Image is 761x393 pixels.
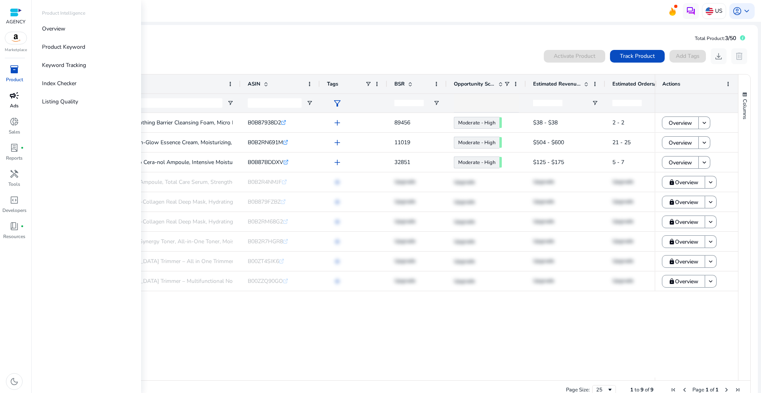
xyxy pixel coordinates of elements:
[533,80,581,88] span: Estimated Revenue/Day
[394,139,410,146] span: 11019
[248,98,302,108] input: ASIN Filter Input
[433,100,440,106] button: Open Filter Menu
[499,137,502,148] span: 60.96
[592,100,598,106] button: Open Filter Menu
[42,97,78,106] p: Listing Quality
[669,115,692,131] span: Overview
[742,6,751,16] span: keyboard_arrow_down
[499,117,502,128] span: 61.58
[10,377,19,386] span: dark_mode
[662,196,705,208] button: Overview
[662,216,705,228] button: Overview
[248,80,260,88] span: ASIN
[612,80,660,88] span: Estimated Orders/Day
[42,43,85,51] p: Product Keyword
[707,218,714,225] mat-icon: keyboard_arrow_down
[5,47,27,53] p: Marketplace
[612,119,624,126] span: 2 - 2
[695,35,725,42] span: Total Product:
[103,253,308,269] p: M-3 [MEDICAL_DATA] Trimmer – All in One Trimmer [MEDICAL_DATA], Eyebrow,...
[707,179,714,186] mat-icon: keyboard_arrow_down
[248,119,281,126] span: B0B87938D2
[669,258,675,265] mat-icon: lock
[454,137,499,149] a: Moderate - High
[714,52,723,61] span: download
[669,238,675,245] mat-icon: lock
[612,139,631,146] span: 21 - 25
[533,158,564,166] span: $125 - $175
[21,225,24,228] span: fiber_manual_record
[499,157,502,168] span: 60.99
[454,156,499,168] a: Moderate - High
[707,198,714,206] mat-icon: keyboard_arrow_down
[533,119,558,126] span: $38 - $38
[675,214,698,230] span: Overview
[103,134,294,151] p: BIODANCE Skin-Glow Essence Cream, Moisturizing, Anti-Aging, Hyaluronic...
[248,277,283,285] span: B00ZZQ90GO
[662,80,680,88] span: Actions
[248,238,283,245] span: B0B2R7HGR8
[707,238,714,245] mat-icon: keyboard_arrow_down
[248,178,282,186] span: B0B2R4NMJF
[103,154,268,170] p: Biodance Hydro Cera-nol Ampoule, Intensive Moisturizing Serum,...
[103,174,262,190] p: Biodance Vital Ampoule, Total Care Serum, Strengthening Skin...
[675,174,698,191] span: Overview
[669,155,692,171] span: Overview
[333,158,342,167] span: add
[3,233,25,240] p: Resources
[10,169,19,179] span: handyman
[675,273,698,290] span: Overview
[10,102,19,109] p: Ads
[662,116,699,129] button: Overview
[6,155,23,162] p: Reports
[42,10,85,17] p: Product Intelligence
[610,50,665,63] button: Track Product
[662,255,705,268] button: Overview
[662,235,705,248] button: Overview
[723,387,730,393] div: Next Page
[10,143,19,153] span: lab_profile
[42,79,76,88] p: Index Checker
[669,135,692,151] span: Overview
[662,136,699,149] button: Overview
[715,4,723,18] p: US
[5,32,27,44] img: amazon.svg
[2,207,27,214] p: Developers
[10,221,19,231] span: book_4
[10,195,19,205] span: code_blocks
[10,65,19,74] span: inventory_2
[10,117,19,126] span: donut_small
[333,118,342,128] span: add
[725,34,736,42] span: 3/50
[620,52,655,60] span: Track Product
[333,99,342,108] span: filter_alt
[69,98,222,108] input: Product Name Filter Input
[662,275,705,288] button: Overview
[248,198,281,206] span: B0B879FZBZ
[9,128,20,135] p: Sales
[42,25,65,33] p: Overview
[8,181,20,188] p: Tools
[227,100,233,106] button: Open Filter Menu
[669,199,675,205] mat-icon: lock
[706,7,713,15] img: us.svg
[670,387,677,393] div: First Page
[675,254,698,270] span: Overview
[6,18,25,25] p: AGENCY
[701,119,708,126] mat-icon: keyboard_arrow_down
[394,158,410,166] span: 32851
[533,139,564,146] span: $504 - $600
[681,387,688,393] div: Previous Page
[454,80,495,88] span: Opportunity Score
[306,100,313,106] button: Open Filter Menu
[333,138,342,147] span: add
[707,258,714,265] mat-icon: keyboard_arrow_down
[669,278,675,284] mat-icon: lock
[707,278,714,285] mat-icon: keyboard_arrow_down
[327,80,338,88] span: Tags
[701,159,708,166] mat-icon: keyboard_arrow_down
[248,158,283,166] span: B0B87BDDXV
[21,146,24,149] span: fiber_manual_record
[103,194,287,210] p: BIODANCE Bio-Collagen Real Deep Mask, Hydrating Overnight Hydrogel...
[6,76,23,83] p: Product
